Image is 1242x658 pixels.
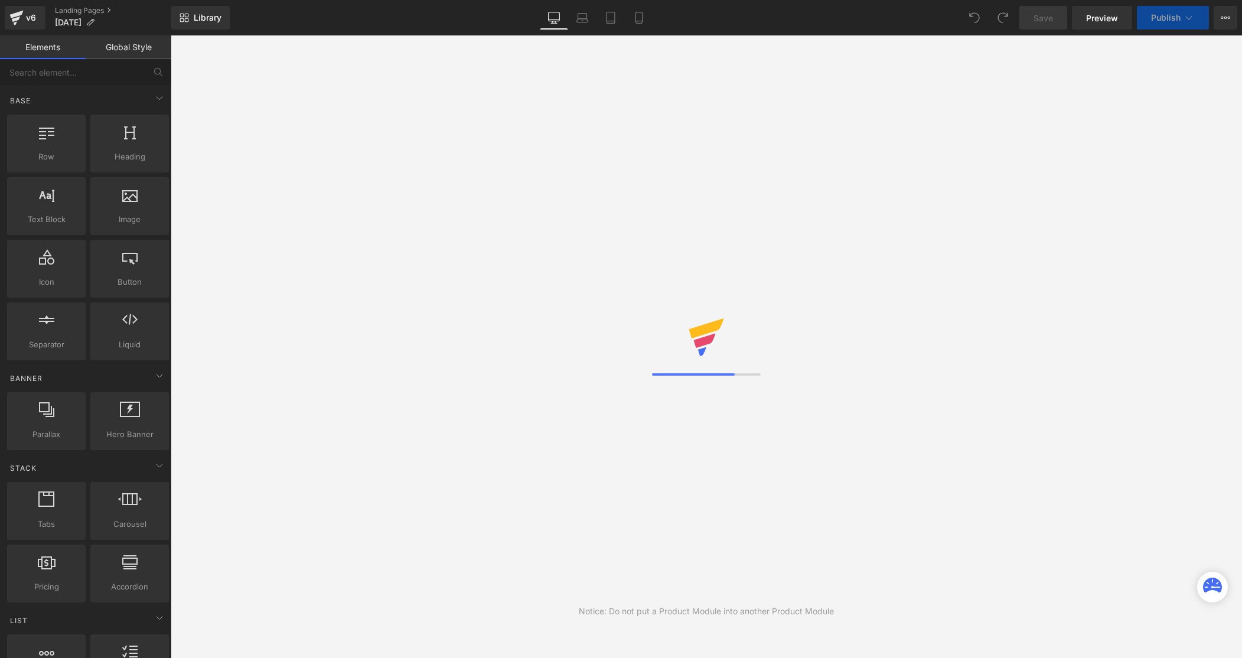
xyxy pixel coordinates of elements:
button: Undo [963,6,986,30]
a: New Library [171,6,230,30]
div: v6 [24,10,38,25]
a: Landing Pages [55,6,171,15]
span: Tabs [11,518,82,530]
a: Tablet [596,6,625,30]
span: Button [94,276,165,288]
button: More [1214,6,1237,30]
a: Preview [1072,6,1132,30]
span: Save [1034,12,1053,24]
span: Preview [1086,12,1118,24]
span: Publish [1151,13,1181,22]
span: List [9,615,29,626]
a: v6 [5,6,45,30]
a: Desktop [540,6,568,30]
button: Redo [991,6,1015,30]
span: Parallax [11,428,82,441]
span: Heading [94,151,165,163]
a: Laptop [568,6,596,30]
span: Banner [9,373,44,384]
span: Separator [11,338,82,351]
span: Image [94,213,165,226]
span: Stack [9,462,38,474]
span: Pricing [11,581,82,593]
div: Notice: Do not put a Product Module into another Product Module [579,605,834,618]
span: Liquid [94,338,165,351]
span: Text Block [11,213,82,226]
span: Icon [11,276,82,288]
span: [DATE] [55,18,82,27]
span: Accordion [94,581,165,593]
span: Library [194,12,221,23]
a: Mobile [625,6,653,30]
span: Hero Banner [94,428,165,441]
span: Carousel [94,518,165,530]
span: Row [11,151,82,163]
button: Publish [1137,6,1209,30]
span: Base [9,95,32,106]
a: Global Style [86,35,171,59]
